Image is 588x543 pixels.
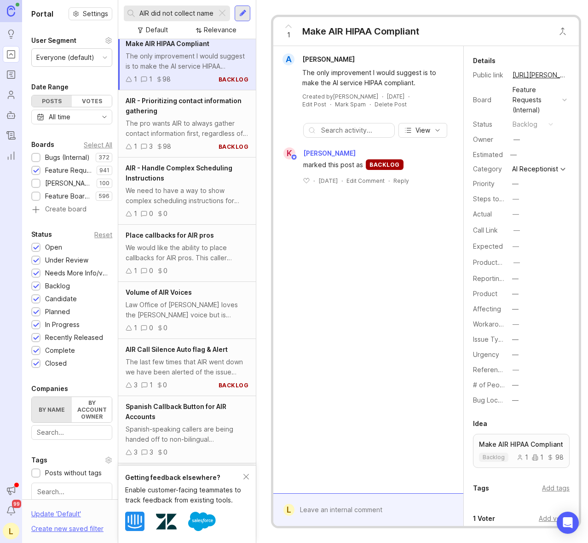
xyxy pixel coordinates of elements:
[473,290,497,298] label: Product
[31,139,54,150] div: Boards
[473,180,495,187] label: Priority
[69,7,112,20] a: Settings
[473,258,522,266] label: ProductboardID
[415,126,430,135] span: View
[134,74,137,84] div: 1
[45,152,90,163] div: Bugs (Internal)
[3,482,19,499] button: Announcements
[282,53,294,65] div: A
[163,141,171,152] div: 98
[513,119,537,129] div: backlog
[134,380,138,390] div: 3
[302,93,378,100] div: Created by [PERSON_NAME]
[150,447,153,457] div: 3
[3,107,19,123] a: Autopilot
[45,281,70,291] div: Backlog
[97,113,112,121] svg: toggle icon
[162,74,171,84] div: 98
[31,229,52,240] div: Status
[387,93,404,100] time: [DATE]
[31,8,53,19] h1: Portal
[510,240,522,252] button: Expected
[45,191,91,201] div: Feature Board Sandbox [DATE]
[32,397,72,422] label: By name
[302,55,355,63] span: [PERSON_NAME]
[118,158,256,225] a: AIR - Handle Complex Scheduling InstructionsWe need to have a way to show complex scheduling inst...
[513,194,519,204] div: —
[118,463,256,487] div: Load More
[512,304,519,314] div: —
[513,365,519,375] div: —
[473,226,498,234] label: Call Link
[512,380,519,390] div: —
[31,455,47,466] div: Tags
[125,485,243,505] div: Enable customer-facing teammates to track feedback from existing tools.
[3,523,19,539] button: L
[45,468,102,478] div: Posts without tags
[513,209,519,219] div: —
[3,26,19,42] a: Ideas
[118,90,256,158] a: AIR - Prioritizing contact information gatheringThe pro wants AIR to always gather contact inform...
[126,300,248,320] div: Law Office of [PERSON_NAME] loves the [PERSON_NAME] voice but is requesting to be able to make th...
[473,350,499,358] label: Urgency
[542,483,570,493] div: Add tags
[291,154,298,161] img: member badge
[126,231,214,239] span: Place callbacks for AIR pros
[408,93,409,100] div: ·
[134,209,137,219] div: 1
[118,225,256,282] a: Place callbacks for AIR prosWe would like the ability to place callbacks for AIR pros. This calle...
[512,179,519,189] div: —
[134,447,138,457] div: 3
[163,447,167,457] div: 0
[512,166,558,172] div: AI Receptionist
[49,112,70,122] div: All time
[532,454,543,461] div: 1
[510,364,522,376] button: Reference(s)
[473,274,522,282] label: Reporting Team
[3,147,19,164] a: Reporting
[219,381,249,389] div: backlog
[473,55,496,66] div: Details
[45,307,70,317] div: Planned
[149,209,153,219] div: 0
[507,149,519,161] div: —
[156,511,177,532] img: Zendesk logo
[94,232,112,237] div: Reset
[341,177,343,185] div: ·
[302,100,326,108] div: Edit Post
[188,508,216,535] img: Salesforce logo
[3,127,19,144] a: Changelog
[313,177,315,185] div: ·
[126,403,226,420] span: Spanish Callback Button for AIR Accounts
[45,178,92,188] div: [PERSON_NAME] (Public)
[375,100,407,108] div: Delete Post
[473,119,505,129] div: Status
[163,209,167,219] div: 0
[118,339,256,396] a: AIR Call Silence Auto flag & AlertThe last few times that AIR went down we have been alerted of t...
[45,165,92,175] div: Feature Requests (Internal)
[473,152,503,158] div: Estimated
[512,395,519,405] div: —
[277,53,362,65] a: A[PERSON_NAME]
[335,100,366,108] button: Mark Spam
[72,95,112,107] div: Votes
[346,177,385,185] div: Edit Comment
[149,141,153,152] div: 3
[473,483,489,494] div: Tags
[36,53,94,63] div: Everyone (default)
[204,25,236,35] div: Relevance
[513,134,520,145] div: —
[510,318,522,330] button: Workaround
[473,305,501,313] label: Affecting
[126,118,248,139] div: The pro wants AIR to always gather contact information first, regardless of the caller type or if...
[473,381,538,389] label: # of People Affected
[149,74,152,84] div: 1
[98,193,110,200] p: 596
[513,257,520,268] div: —
[126,243,248,263] div: We would like the ability to place callbacks for AIR pros. This caller should have been scheduled...
[473,366,514,374] label: Reference(s)
[473,95,505,105] div: Board
[3,66,19,83] a: Roadmaps
[72,397,112,422] label: By account owner
[388,177,390,185] div: ·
